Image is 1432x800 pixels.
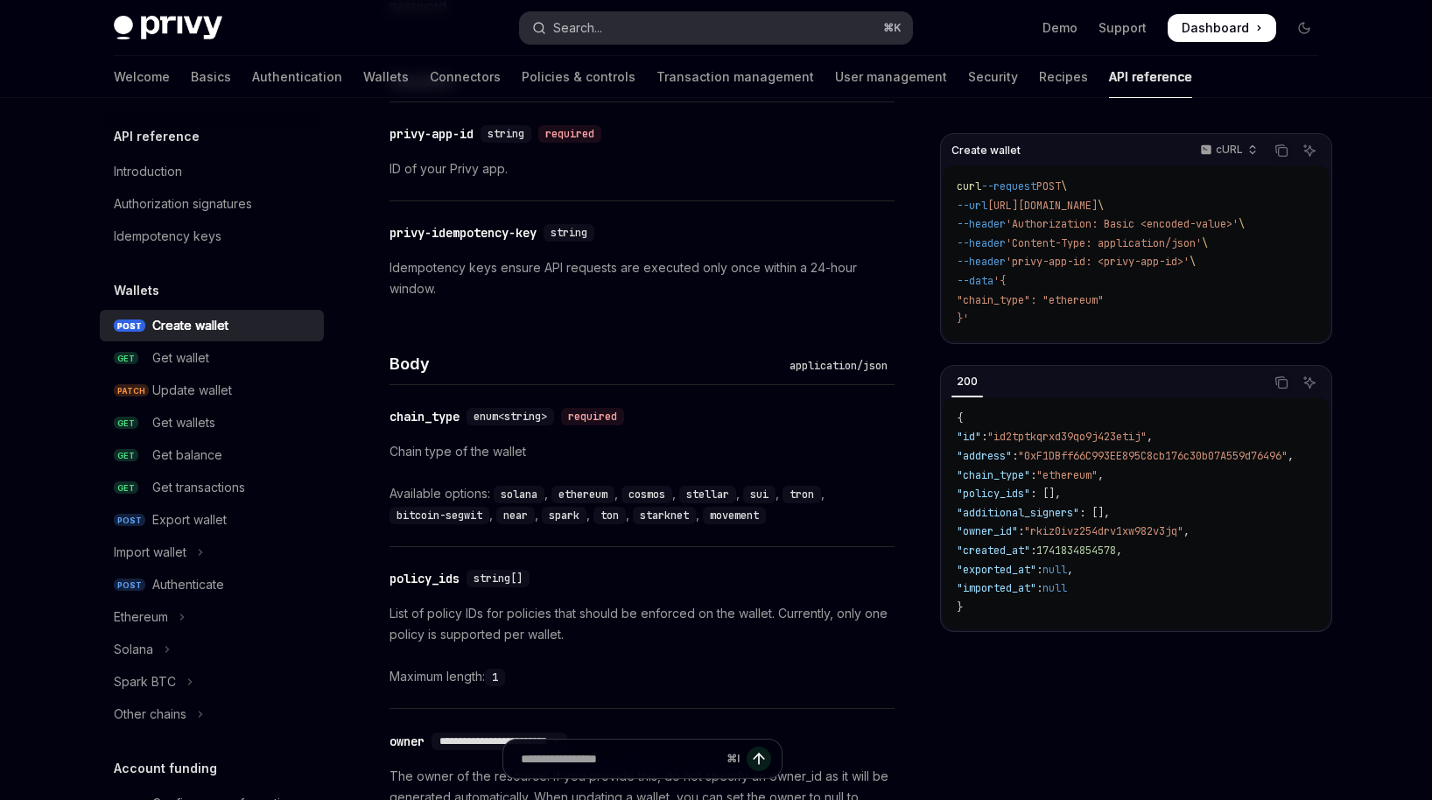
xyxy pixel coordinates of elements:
div: chain_type [390,408,460,425]
span: "chain_type" [957,468,1030,482]
span: "id2tptkqrxd39qo9j423etij" [987,430,1147,444]
span: GET [114,417,138,430]
div: Get wallet [152,347,209,368]
code: spark [542,507,586,524]
span: --header [957,236,1006,250]
div: Update wallet [152,380,232,401]
code: tron [783,486,821,503]
span: GET [114,352,138,365]
span: \ [1239,217,1245,231]
span: , [1116,544,1122,558]
span: : [1036,563,1042,577]
div: Export wallet [152,509,227,530]
div: Import wallet [114,542,186,563]
button: Toggle Import wallet section [100,537,324,568]
img: dark logo [114,16,222,40]
code: stellar [679,486,736,503]
span: --header [957,255,1006,269]
a: GETGet transactions [100,472,324,503]
span: curl [957,179,981,193]
div: , [621,483,679,504]
a: Basics [191,56,231,98]
h5: API reference [114,126,200,147]
span: "rkiz0ivz254drv1xw982v3jq" [1024,524,1183,538]
a: Security [968,56,1018,98]
p: ID of your Privy app. [390,158,895,179]
div: Introduction [114,161,182,182]
code: 1 [485,669,505,686]
span: "exported_at" [957,563,1036,577]
span: , [1183,524,1190,538]
div: Search... [553,18,602,39]
span: PATCH [114,384,149,397]
span: \ [1190,255,1196,269]
p: Chain type of the wallet [390,441,895,462]
a: Wallets [363,56,409,98]
span: , [1067,563,1073,577]
span: string[] [474,572,523,586]
button: Copy the contents from the code block [1270,139,1293,162]
button: cURL [1190,136,1265,165]
button: Ask AI [1298,371,1321,394]
span: GET [114,449,138,462]
div: , [783,483,828,504]
span: [URL][DOMAIN_NAME] [987,199,1098,213]
code: cosmos [621,486,672,503]
a: POSTCreate wallet [100,310,324,341]
span: : [1030,544,1036,558]
div: Ethereum [114,607,168,628]
h4: Body [390,352,783,375]
a: Support [1099,19,1147,37]
p: List of policy IDs for policies that should be enforced on the wallet. Currently, only one policy... [390,603,895,645]
a: Demo [1042,19,1078,37]
div: policy_ids [390,570,460,587]
span: 'Authorization: Basic <encoded-value>' [1006,217,1239,231]
span: "chain_type": "ethereum" [957,293,1104,307]
code: bitcoin-segwit [390,507,489,524]
span: , [1098,468,1104,482]
p: cURL [1216,143,1243,157]
span: "ethereum" [1036,468,1098,482]
div: Available options: [390,483,895,525]
a: Policies & controls [522,56,635,98]
code: near [496,507,535,524]
span: : [], [1079,506,1110,520]
a: Idempotency keys [100,221,324,252]
a: POSTExport wallet [100,504,324,536]
div: Other chains [114,704,186,725]
div: privy-idempotency-key [390,224,537,242]
span: --url [957,199,987,213]
div: Spark BTC [114,671,176,692]
a: GETGet balance [100,439,324,471]
code: sui [743,486,776,503]
span: POST [114,579,145,592]
code: ethereum [551,486,614,503]
button: Copy the contents from the code block [1270,371,1293,394]
div: , [633,504,703,525]
span: "policy_ids" [957,487,1030,501]
div: 200 [951,371,983,392]
div: , [496,504,542,525]
span: '{ [993,274,1006,288]
span: } [957,600,963,614]
code: starknet [633,507,696,524]
div: Solana [114,639,153,660]
h5: Wallets [114,280,159,301]
div: required [538,125,601,143]
span: 1741834854578 [1036,544,1116,558]
span: "owner_id" [957,524,1018,538]
select: Select schema type [432,734,567,748]
div: application/json [783,357,895,375]
span: POST [114,514,145,527]
a: GETGet wallet [100,342,324,374]
span: "created_at" [957,544,1030,558]
button: Toggle dark mode [1290,14,1318,42]
span: POST [1036,179,1061,193]
div: , [390,504,496,525]
span: }' [957,312,969,326]
a: Welcome [114,56,170,98]
h5: Account funding [114,758,217,779]
div: , [593,504,633,525]
a: PATCHUpdate wallet [100,375,324,406]
button: Open search [520,12,912,44]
